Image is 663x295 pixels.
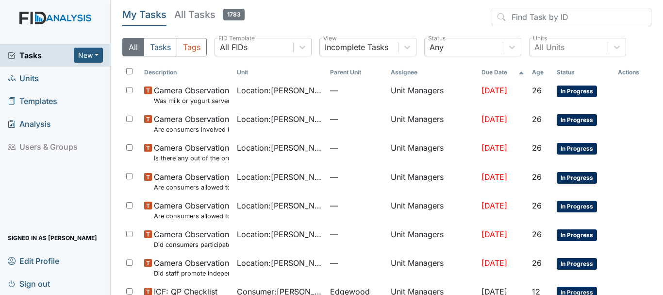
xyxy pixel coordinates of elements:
[122,8,166,21] h5: My Tasks
[154,125,230,134] small: Are consumers involved in Active Treatment?
[74,48,103,63] button: New
[154,228,230,249] span: Camera Observation Did consumers participate in family style dining?
[233,64,326,81] th: Toggle SortBy
[126,68,133,74] input: Toggle All Rows Selected
[8,253,59,268] span: Edit Profile
[387,167,478,196] td: Unit Managers
[154,154,230,163] small: Is there any out of the ordinary cell phone usage?
[557,143,597,155] span: In Progress
[177,38,207,56] button: Tags
[481,86,507,95] span: [DATE]
[8,50,74,61] a: Tasks
[330,142,383,154] span: —
[174,8,245,21] h5: All Tasks
[8,70,39,86] span: Units
[387,81,478,109] td: Unit Managers
[532,143,542,153] span: 26
[154,171,230,192] span: Camera Observation Are consumers allowed to leave the table as desired?
[492,8,651,26] input: Find Task by ID
[387,225,478,253] td: Unit Managers
[154,113,230,134] span: Camera Observation Are consumers involved in Active Treatment?
[330,257,383,269] span: —
[8,230,97,245] span: Signed in as [PERSON_NAME]
[387,196,478,225] td: Unit Managers
[557,86,597,97] span: In Progress
[237,85,322,96] span: Location : [PERSON_NAME].
[557,172,597,184] span: In Progress
[430,41,444,53] div: Any
[154,211,230,221] small: Are consumers allowed to start meals appropriately?
[387,109,478,138] td: Unit Managers
[481,172,507,182] span: [DATE]
[223,9,245,20] span: 1783
[330,85,383,96] span: —
[154,200,230,221] span: Camera Observation Are consumers allowed to start meals appropriately?
[481,143,507,153] span: [DATE]
[614,64,651,81] th: Actions
[557,114,597,126] span: In Progress
[122,38,207,56] div: Type filter
[154,96,230,105] small: Was milk or yogurt served at the meal?
[325,41,388,53] div: Incomplete Tasks
[387,138,478,167] td: Unit Managers
[481,201,507,210] span: [DATE]
[326,64,387,81] th: Toggle SortBy
[140,64,233,81] th: Toggle SortBy
[532,114,542,124] span: 26
[557,229,597,241] span: In Progress
[532,172,542,182] span: 26
[154,85,230,105] span: Camera Observation Was milk or yogurt served at the meal?
[481,258,507,268] span: [DATE]
[478,64,528,81] th: Toggle SortBy
[557,258,597,270] span: In Progress
[237,257,322,269] span: Location : [PERSON_NAME].
[237,171,322,183] span: Location : [PERSON_NAME].
[8,276,50,291] span: Sign out
[237,228,322,240] span: Location : [PERSON_NAME].
[154,142,230,163] span: Camera Observation Is there any out of the ordinary cell phone usage?
[8,116,51,131] span: Analysis
[532,86,542,95] span: 26
[330,113,383,125] span: —
[154,257,230,278] span: Camera Observation Did staff promote independence in all the following areas? (Hand washing, obta...
[387,253,478,282] td: Unit Managers
[534,41,564,53] div: All Units
[330,171,383,183] span: —
[481,114,507,124] span: [DATE]
[154,269,230,278] small: Did staff promote independence in all the following areas? (Hand washing, obtaining medication, o...
[553,64,614,81] th: Toggle SortBy
[144,38,177,56] button: Tasks
[387,64,478,81] th: Assignee
[481,229,507,239] span: [DATE]
[528,64,553,81] th: Toggle SortBy
[8,93,57,108] span: Templates
[122,38,144,56] button: All
[557,201,597,212] span: In Progress
[532,201,542,210] span: 26
[532,258,542,268] span: 26
[532,229,542,239] span: 26
[330,200,383,211] span: —
[237,113,322,125] span: Location : [PERSON_NAME].
[237,142,322,154] span: Location : [PERSON_NAME].
[220,41,248,53] div: All FIDs
[330,228,383,240] span: —
[154,183,230,192] small: Are consumers allowed to leave the table as desired?
[237,200,322,211] span: Location : [PERSON_NAME].
[154,240,230,249] small: Did consumers participate in family style dining?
